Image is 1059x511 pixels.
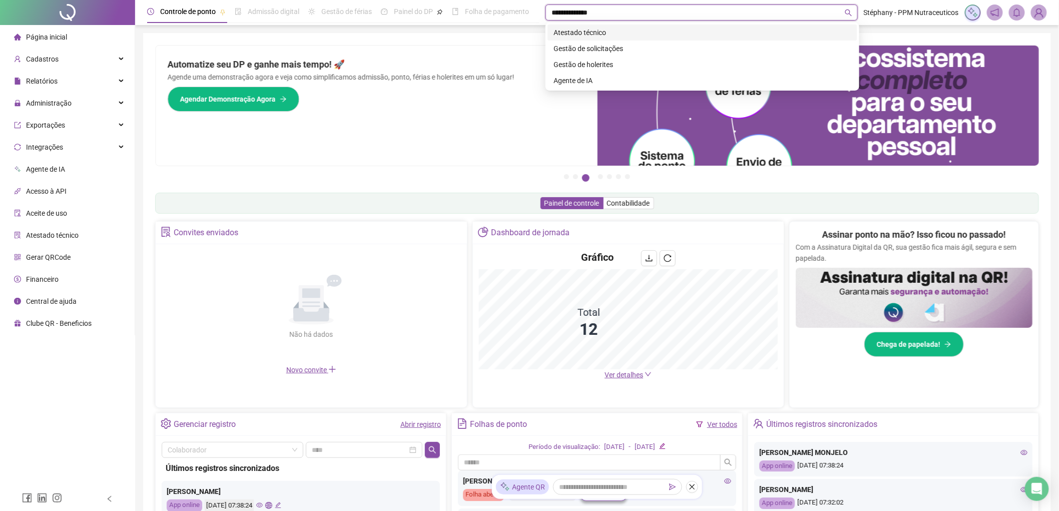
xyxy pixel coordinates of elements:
span: Contabilidade [607,199,650,207]
span: download [645,254,653,262]
div: Não há dados [265,329,357,340]
span: Painel do DP [394,8,433,16]
span: Admissão digital [248,8,299,16]
span: pie-chart [478,227,488,237]
span: dollar [14,276,21,283]
span: Stéphany - PPM Nutraceuticos [864,7,959,18]
div: [DATE] 07:38:24 [759,460,1027,472]
span: Folha de pagamento [465,8,529,16]
button: 5 [607,174,612,179]
span: lock [14,100,21,107]
img: sparkle-icon.fc2bf0ac1784a2077858766a79e2daf3.svg [967,7,978,18]
div: Atestado técnico [548,25,857,41]
img: banner%2Fd57e337e-a0d3-4837-9615-f134fc33a8e6.png [598,46,1039,166]
span: reload [664,254,672,262]
div: Gestão de solicitações [554,43,851,54]
span: down [645,371,652,378]
span: eye [1020,486,1027,493]
span: Chega de papelada! [877,339,940,350]
span: team [753,418,764,429]
span: Gerar QRCode [26,253,71,261]
div: Folhas de ponto [470,416,527,433]
button: Chega de papelada! [864,332,964,357]
img: 94655 [1031,5,1046,20]
a: Ver detalhes down [605,371,652,379]
span: solution [14,232,21,239]
div: [PERSON_NAME] MONJELO [759,447,1027,458]
span: solution [161,227,171,237]
span: Exportações [26,121,65,129]
div: [PERSON_NAME] [759,484,1027,495]
span: Página inicial [26,33,67,41]
span: Atestado técnico [26,231,79,239]
span: Agendar Demonstração Agora [180,94,276,105]
span: file [14,78,21,85]
span: eye [724,477,731,484]
button: 4 [598,174,603,179]
span: info-circle [14,298,21,305]
span: book [452,8,459,15]
div: [DATE] 07:32:02 [759,497,1027,509]
span: eye [256,502,263,508]
span: gift [14,320,21,327]
span: clock-circle [147,8,154,15]
span: edit [659,443,666,449]
span: Financeiro [26,275,59,283]
div: Atestado técnico [554,27,851,38]
span: Integrações [26,143,63,151]
div: Últimos registros sincronizados [166,462,436,474]
h2: Assinar ponto na mão? Isso ficou no passado! [822,228,1006,242]
span: Cadastros [26,55,59,63]
button: 2 [573,174,578,179]
span: search [845,9,852,17]
button: 7 [625,174,630,179]
span: arrow-right [280,96,287,103]
span: Central de ajuda [26,297,77,305]
span: Novo convite [286,366,336,374]
span: send [669,483,676,490]
div: Convites enviados [174,224,238,241]
div: Gestão de solicitações [548,41,857,57]
span: Controle de ponto [160,8,216,16]
span: bell [1012,8,1021,17]
div: Gerenciar registro [174,416,236,433]
span: pushpin [220,9,226,15]
div: Folha aberta [463,489,504,501]
div: [DATE] [635,442,655,452]
span: Painel de controle [545,199,600,207]
span: linkedin [37,493,47,503]
span: instagram [52,493,62,503]
span: facebook [22,493,32,503]
span: file-done [235,8,242,15]
span: filter [696,421,703,428]
div: App online [759,460,795,472]
span: sun [308,8,315,15]
button: 6 [616,174,621,179]
span: Aceite de uso [26,209,67,217]
span: Agente de IA [26,165,65,173]
img: banner%2F02c71560-61a6-44d4-94b9-c8ab97240462.png [796,268,1032,328]
span: home [14,34,21,41]
span: api [14,188,21,195]
div: [PERSON_NAME] DOS ANJOS [463,475,731,486]
span: qrcode [14,254,21,261]
span: Clube QR - Beneficios [26,319,92,327]
p: Agende uma demonstração agora e veja como simplificamos admissão, ponto, férias e holerites em um... [168,72,586,83]
div: Dashboard de jornada [491,224,570,241]
span: export [14,122,21,129]
h4: Gráfico [581,250,614,264]
span: Ver detalhes [605,371,643,379]
div: Últimos registros sincronizados [766,416,877,433]
div: - [629,442,631,452]
span: file-text [457,418,467,429]
span: dashboard [381,8,388,15]
span: pushpin [437,9,443,15]
button: 3 [582,174,590,182]
button: Agendar Demonstração Agora [168,87,299,112]
span: plus [328,365,336,373]
div: Agente de IA [554,75,851,86]
span: Acesso à API [26,187,67,195]
span: setting [161,418,171,429]
div: Agente de IA [548,73,857,89]
span: Relatórios [26,77,58,85]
